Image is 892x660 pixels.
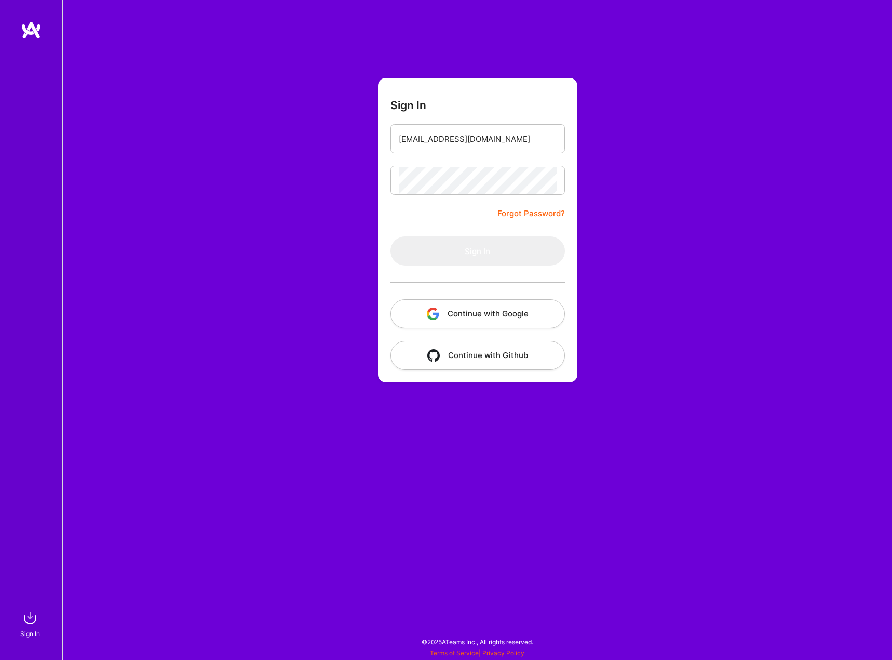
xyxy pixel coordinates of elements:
[21,21,42,39] img: logo
[482,649,524,657] a: Privacy Policy
[390,341,565,370] button: Continue with Github
[430,649,479,657] a: Terms of Service
[62,629,892,655] div: © 2025 ATeams Inc., All rights reserved.
[20,608,40,628] img: sign in
[390,99,426,112] h3: Sign In
[427,349,440,362] img: icon
[20,628,40,639] div: Sign In
[430,649,524,657] span: |
[390,236,565,266] button: Sign In
[390,299,565,328] button: Continue with Google
[399,126,557,152] input: Email...
[427,308,439,320] img: icon
[22,608,40,639] a: sign inSign In
[497,207,565,220] a: Forgot Password?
